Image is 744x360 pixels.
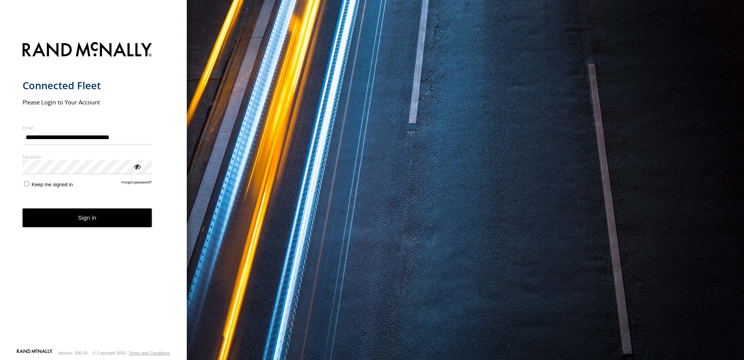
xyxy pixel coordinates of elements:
a: Forgot password? [122,180,152,187]
img: Rand McNally [23,41,152,60]
span: Keep me signed in [32,182,73,187]
button: Sign in [23,208,152,228]
a: Terms and Conditions [129,351,170,355]
a: Visit our Website [17,349,53,357]
form: main [23,37,165,348]
label: Password [23,154,152,160]
div: Version: 306.00 [58,351,88,355]
label: Email [23,125,152,131]
h1: Connected Fleet [23,79,152,92]
div: ViewPassword [133,162,141,170]
div: © Copyright 2025 - [93,351,170,355]
input: Keep me signed in [24,181,29,186]
h2: Please Login to Your Account [23,98,152,106]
